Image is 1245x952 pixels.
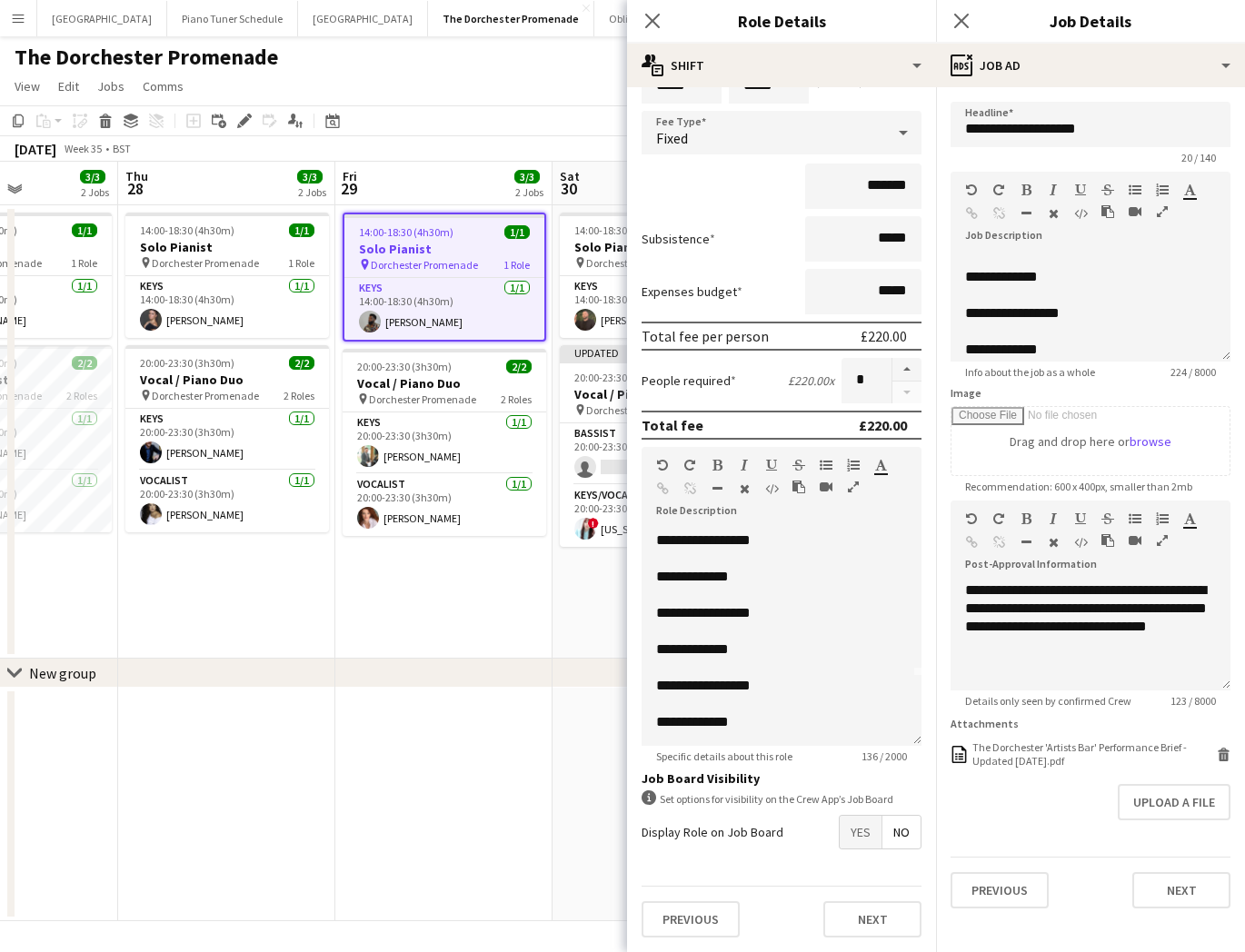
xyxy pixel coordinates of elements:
[90,74,132,98] a: Jobs
[97,78,124,94] span: Jobs
[369,392,476,406] span: Dorchester Promenade
[861,327,907,345] div: £220.00
[1101,511,1114,526] button: Strikethrough
[15,140,56,158] div: [DATE]
[343,168,357,184] span: Fri
[627,9,936,33] h3: Role Details
[642,824,783,840] label: Display Role on Job Board
[343,349,546,536] app-job-card: 20:00-23:30 (3h30m)2/2Vocal / Piano Duo Dorchester Promenade2 RolesKeys1/120:00-23:30 (3h30m)[PER...
[642,231,715,247] label: Subsistence
[847,458,860,472] button: Ordered List
[820,458,832,472] button: Unordered List
[588,518,599,529] span: !
[594,1,648,36] button: Oblix
[1156,511,1169,526] button: Ordered List
[882,816,921,848] span: No
[642,327,769,345] div: Total fee per person
[140,223,234,237] span: 14:00-18:30 (4h30m)
[288,256,314,270] span: 1 Role
[765,458,778,472] button: Underline
[574,223,669,237] span: 14:00-18:30 (4h30m)
[711,458,723,472] button: Bold
[560,345,763,360] div: Updated
[936,44,1245,87] div: Job Ad
[642,749,807,763] span: Specific details about this role
[1183,511,1196,526] button: Text Color
[344,241,544,257] h3: Solo Pianist
[15,78,40,94] span: View
[506,360,532,373] span: 2/2
[7,74,47,98] a: View
[428,1,594,36] button: The Dorchester Promenade
[859,416,907,434] div: £220.00
[501,392,532,406] span: 2 Roles
[71,256,97,270] span: 1 Role
[892,358,921,382] button: Increase
[792,458,805,472] button: Strikethrough
[359,225,453,239] span: 14:00-18:30 (4h30m)
[125,345,329,532] div: 20:00-23:30 (3h30m)2/2Vocal / Piano Duo Dorchester Promenade2 RolesKeys1/120:00-23:30 (3h30m)[PER...
[298,185,326,199] div: 2 Jobs
[560,213,763,338] div: 14:00-18:30 (4h30m)1/1Solo Pianist Dorchester Promenade1 RoleKeys1/114:00-18:30 (4h30m)[PERSON_NAME]
[1132,872,1230,908] button: Next
[515,185,543,199] div: 2 Jobs
[951,480,1207,493] span: Recommendation: 600 x 400px, smaller than 2mb
[765,481,778,496] button: HTML Code
[1101,204,1114,219] button: Paste as plain text
[951,365,1110,379] span: Info about the job as a whole
[125,409,329,471] app-card-role: Keys1/120:00-23:30 (3h30m)[PERSON_NAME]
[113,142,131,155] div: BST
[1074,535,1087,550] button: HTML Code
[560,345,763,547] app-job-card: Updated20:00-23:30 (3h30m)1/2Vocal / Piano Duo Dorchester Promenade2 RolesBassist0/120:00-23:30 (...
[656,458,669,472] button: Undo
[847,480,860,494] button: Fullscreen
[152,389,259,402] span: Dorchester Promenade
[965,511,978,526] button: Undo
[1020,535,1032,550] button: Horizontal Line
[1129,183,1141,197] button: Unordered List
[343,213,546,342] div: 14:00-18:30 (4h30m)1/1Solo Pianist Dorchester Promenade1 RoleKeys1/114:00-18:30 (4h30m)[PERSON_NAME]
[1156,204,1169,219] button: Fullscreen
[820,480,832,494] button: Insert video
[642,283,742,300] label: Expenses budget
[792,480,805,494] button: Paste as plain text
[125,239,329,255] h3: Solo Pianist
[683,458,696,472] button: Redo
[972,740,1212,768] div: The Dorchester 'Artists Bar' Performance Brief - Updated May 2025.pdf
[642,372,736,389] label: People required
[560,386,763,402] h3: Vocal / Piano Duo
[125,168,148,184] span: Thu
[125,372,329,388] h3: Vocal / Piano Duo
[1156,365,1230,379] span: 224 / 8000
[125,213,329,338] app-job-card: 14:00-18:30 (4h30m)1/1Solo Pianist Dorchester Promenade1 RoleKeys1/114:00-18:30 (4h30m)[PERSON_NAME]
[738,458,751,472] button: Italic
[125,276,329,338] app-card-role: Keys1/114:00-18:30 (4h30m)[PERSON_NAME]
[627,44,936,87] div: Shift
[642,770,921,787] h3: Job Board Visibility
[847,749,921,763] span: 136 / 2000
[344,278,544,340] app-card-role: Keys1/114:00-18:30 (4h30m)[PERSON_NAME]
[788,372,834,389] div: £220.00 x
[1183,183,1196,197] button: Text Color
[965,183,978,197] button: Undo
[560,423,763,485] app-card-role: Bassist0/120:00-23:30 (3h30m)
[738,481,751,496] button: Clear Formatting
[503,258,530,272] span: 1 Role
[711,481,723,496] button: Horizontal Line
[1129,533,1141,548] button: Insert video
[29,664,96,682] div: New group
[656,129,688,147] span: Fixed
[504,225,530,239] span: 1/1
[1167,151,1230,164] span: 20 / 140
[125,471,329,532] app-card-role: Vocalist1/120:00-23:30 (3h30m)[PERSON_NAME]
[1047,206,1060,221] button: Clear Formatting
[343,412,546,474] app-card-role: Keys1/120:00-23:30 (3h30m)[PERSON_NAME]
[1129,204,1141,219] button: Insert video
[1156,533,1169,548] button: Fullscreen
[143,78,184,94] span: Comms
[642,901,740,937] button: Previous
[1074,511,1087,526] button: Underline
[167,1,298,36] button: Piano Tuner Schedule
